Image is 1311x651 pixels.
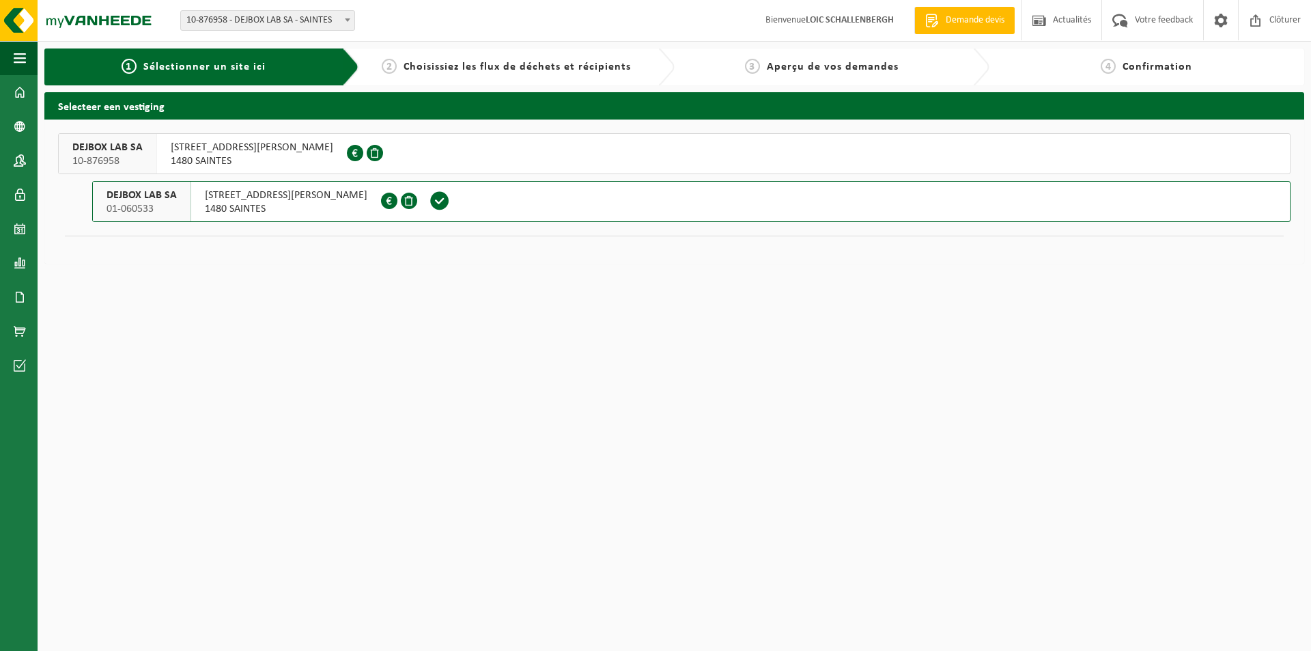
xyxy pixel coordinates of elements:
[404,61,631,72] span: Choisissiez les flux de déchets et récipients
[171,154,333,168] span: 1480 SAINTES
[745,59,760,74] span: 3
[942,14,1008,27] span: Demande devis
[72,141,143,154] span: DEJBOX LAB SA
[806,15,894,25] strong: LOIC SCHALLENBERGH
[181,11,354,30] span: 10-876958 - DEJBOX LAB SA - SAINTES
[44,92,1304,119] h2: Selecteer een vestiging
[171,141,333,154] span: [STREET_ADDRESS][PERSON_NAME]
[107,189,177,202] span: DEJBOX LAB SA
[914,7,1015,34] a: Demande devis
[107,202,177,216] span: 01-060533
[72,154,143,168] span: 10-876958
[1123,61,1192,72] span: Confirmation
[58,133,1291,174] button: DEJBOX LAB SA 10-876958 [STREET_ADDRESS][PERSON_NAME]1480 SAINTES
[767,61,899,72] span: Aperçu de vos demandes
[382,59,397,74] span: 2
[143,61,266,72] span: Sélectionner un site ici
[122,59,137,74] span: 1
[1101,59,1116,74] span: 4
[92,181,1291,222] button: DEJBOX LAB SA 01-060533 [STREET_ADDRESS][PERSON_NAME]1480 SAINTES
[205,202,367,216] span: 1480 SAINTES
[180,10,355,31] span: 10-876958 - DEJBOX LAB SA - SAINTES
[205,189,367,202] span: [STREET_ADDRESS][PERSON_NAME]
